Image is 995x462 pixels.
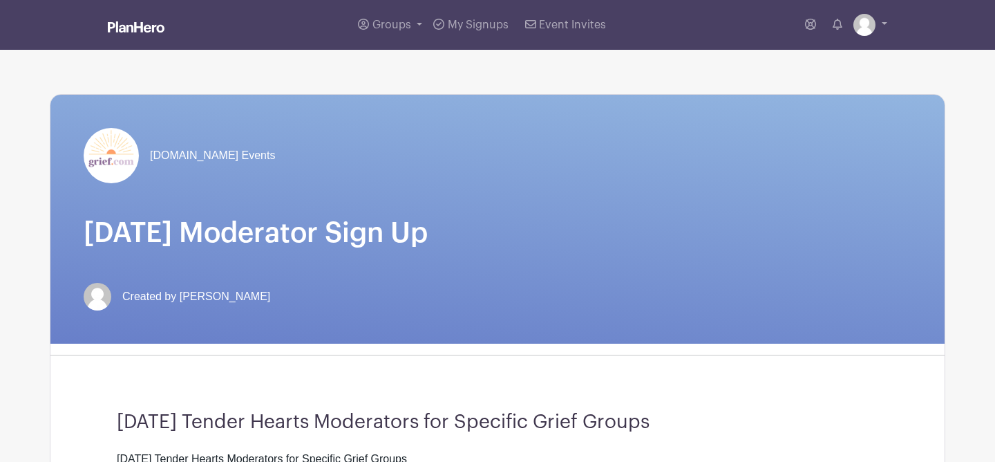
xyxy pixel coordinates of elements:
[448,19,509,30] span: My Signups
[84,216,911,250] h1: [DATE] Moderator Sign Up
[108,21,164,33] img: logo_white-6c42ec7e38ccf1d336a20a19083b03d10ae64f83f12c07503d8b9e83406b4c7d.svg
[122,288,270,305] span: Created by [PERSON_NAME]
[84,128,139,183] img: grief-logo-planhero.png
[539,19,606,30] span: Event Invites
[150,147,275,164] span: [DOMAIN_NAME] Events
[117,411,878,434] h3: [DATE] Tender Hearts Moderators for Specific Grief Groups
[372,19,411,30] span: Groups
[84,283,111,311] img: default-ce2991bfa6775e67f084385cd625a349d9dcbb7a52a09fb2fda1e96e2d18dcdb.png
[853,14,875,36] img: default-ce2991bfa6775e67f084385cd625a349d9dcbb7a52a09fb2fda1e96e2d18dcdb.png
